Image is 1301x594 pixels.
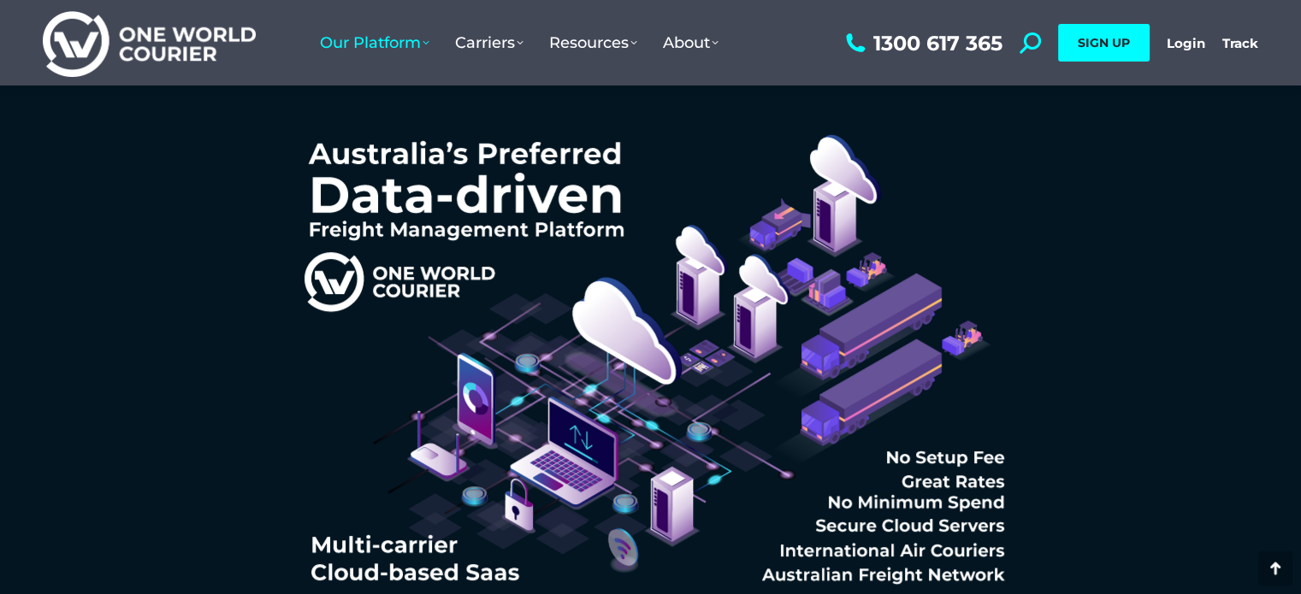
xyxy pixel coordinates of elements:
[307,16,442,69] a: Our Platform
[320,33,429,52] span: Our Platform
[1058,24,1150,62] a: SIGN UP
[442,16,536,69] a: Carriers
[43,9,256,78] img: One World Courier
[663,33,719,52] span: About
[455,33,523,52] span: Carriers
[549,33,637,52] span: Resources
[842,32,1002,54] a: 1300 617 365
[536,16,650,69] a: Resources
[1078,35,1130,50] span: SIGN UP
[650,16,731,69] a: About
[1167,35,1205,51] a: Login
[1222,35,1258,51] a: Track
